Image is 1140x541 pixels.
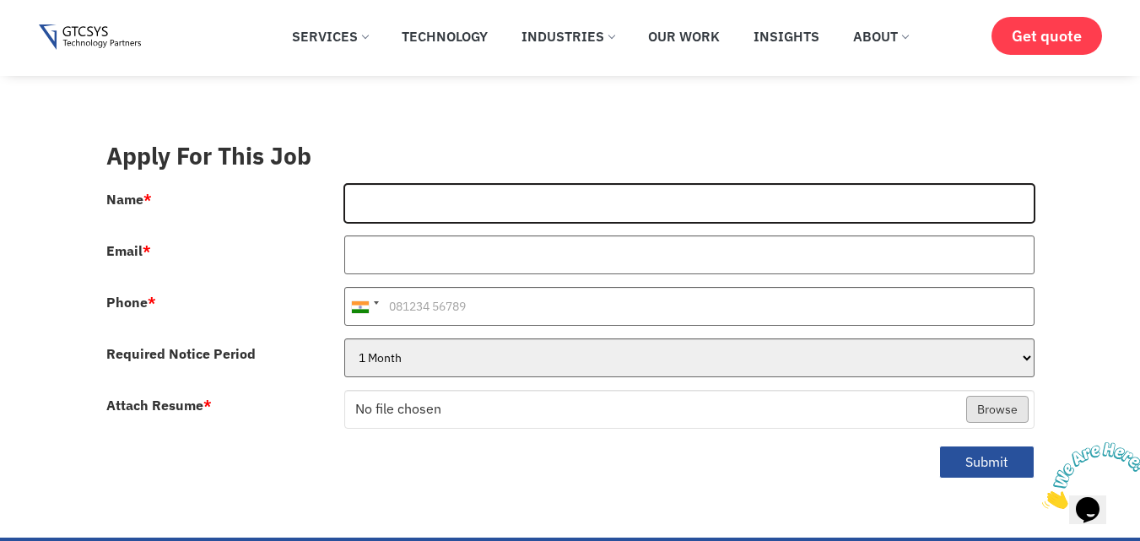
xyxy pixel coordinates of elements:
iframe: chat widget [1035,436,1140,516]
div: India (भारत): +91 [345,288,384,325]
a: Services [279,18,381,55]
label: Required Notice Period [106,347,256,360]
label: Name [106,192,152,206]
a: Get quote [991,17,1102,55]
img: Chat attention grabber [7,7,111,73]
a: Our Work [635,18,732,55]
button: Submit [939,446,1035,479]
img: Gtcsys logo [39,24,141,51]
a: Industries [509,18,627,55]
label: Phone [106,295,156,309]
span: Get quote [1012,27,1082,45]
label: Email [106,244,151,257]
input: 081234 56789 [344,287,1035,326]
a: About [840,18,921,55]
a: Technology [389,18,500,55]
a: Insights [741,18,832,55]
label: Attach Resume [106,398,212,412]
h3: Apply For This Job [106,142,1035,170]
